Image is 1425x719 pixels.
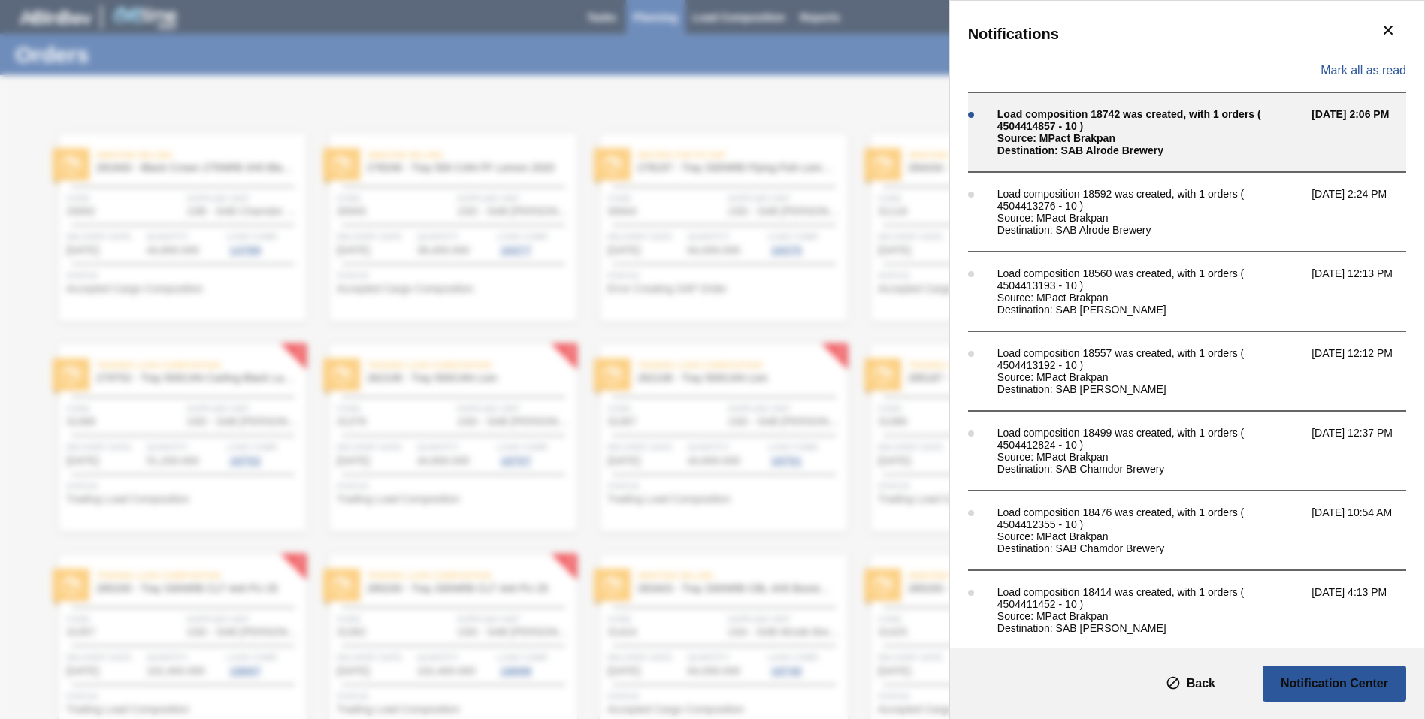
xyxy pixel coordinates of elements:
div: Destination: SAB Chamdor Brewery [997,542,1304,554]
span: [DATE] 12:12 PM [1312,347,1421,395]
div: Destination: SAB [PERSON_NAME] [997,304,1304,316]
div: Destination: SAB [PERSON_NAME] [997,383,1304,395]
div: Destination: SAB Chamdor Brewery [997,463,1304,475]
div: Source: MPact Brakpan [997,451,1304,463]
span: [DATE] 12:13 PM [1312,267,1421,316]
div: Load composition 18592 was created, with 1 orders ( 4504413276 - 10 ) [997,188,1304,212]
div: Source: MPact Brakpan [997,610,1304,622]
div: Source: MPact Brakpan [997,371,1304,383]
div: Load composition 18414 was created, with 1 orders ( 4504411452 - 10 ) [997,586,1304,610]
div: Source: MPact Brakpan [997,530,1304,542]
span: [DATE] 4:13 PM [1312,586,1421,634]
span: [DATE] 2:06 PM [1312,108,1421,156]
div: Source: MPact Brakpan [997,212,1304,224]
div: Destination: SAB Alrode Brewery [997,144,1304,156]
div: Load composition 18557 was created, with 1 orders ( 4504413192 - 10 ) [997,347,1304,371]
div: Load composition 18499 was created, with 1 orders ( 4504412824 - 10 ) [997,427,1304,451]
span: Mark all as read [1321,64,1406,77]
div: Source: MPact Brakpan [997,132,1304,144]
div: Load composition 18560 was created, with 1 orders ( 4504413193 - 10 ) [997,267,1304,292]
div: Destination: SAB [PERSON_NAME] [997,622,1304,634]
div: Load composition 18742 was created, with 1 orders ( 4504414857 - 10 ) [997,108,1304,132]
div: Load composition 18476 was created, with 1 orders ( 4504412355 - 10 ) [997,506,1304,530]
div: Destination: SAB Alrode Brewery [997,224,1304,236]
span: [DATE] 2:24 PM [1312,188,1421,236]
span: [DATE] 10:54 AM [1312,506,1421,554]
span: [DATE] 12:37 PM [1312,427,1421,475]
div: Source: MPact Brakpan [997,292,1304,304]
